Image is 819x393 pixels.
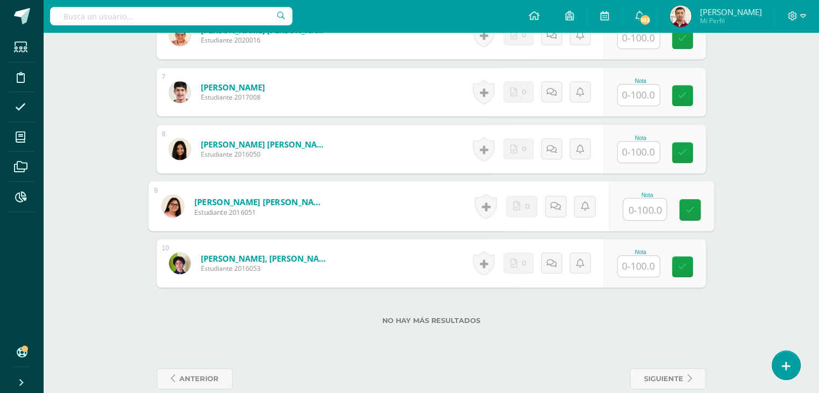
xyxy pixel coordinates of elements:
img: 75547d3f596e18c1ce37b5546449d941.png [169,81,191,103]
span: siguiente [644,369,683,389]
img: b3a8aefbe2e94f7df0e575cc79ce3014.png [169,138,191,160]
span: Estudiante 2016051 [194,207,327,217]
span: 102 [639,14,651,26]
div: Nota [617,78,664,84]
span: Mi Perfil [699,16,761,25]
span: 0 [522,139,527,159]
img: 85da2c7de53b6dc5a40f3c6f304e3276.png [162,195,184,217]
span: Estudiante 2016053 [201,264,330,273]
span: [PERSON_NAME] [699,6,761,17]
a: [PERSON_NAME] [PERSON_NAME] [201,139,330,150]
input: 0-100.0 [618,256,660,277]
span: Estudiante 2017008 [201,93,265,102]
span: 0 [524,196,529,216]
span: Estudiante 2016050 [201,150,330,159]
span: 0 [522,82,527,102]
input: 0-100.0 [618,85,660,106]
a: [PERSON_NAME], [PERSON_NAME] [201,253,330,264]
img: 502ef4d136a8059868ef0bd30eed34c1.png [169,252,191,274]
div: Nota [617,249,664,255]
input: 0-100.0 [623,199,666,220]
span: Estudiante 2020016 [201,36,330,45]
span: anterior [179,369,219,389]
a: [PERSON_NAME] [PERSON_NAME] [194,196,327,207]
div: Nota [617,135,664,141]
label: No hay más resultados [157,317,706,325]
img: bd4157fbfc90b62d33b85294f936aae1.png [670,5,691,27]
input: 0-100.0 [618,27,660,48]
a: [PERSON_NAME] [201,82,265,93]
a: anterior [157,368,233,389]
input: 0-100.0 [618,142,660,163]
span: 0 [522,253,527,273]
a: siguiente [630,368,706,389]
span: 0 [522,25,527,45]
div: Nota [622,192,671,198]
img: c7f6891603fb5af6efb770ab50e2a5d8.png [169,24,191,46]
input: Busca un usuario... [50,7,292,25]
